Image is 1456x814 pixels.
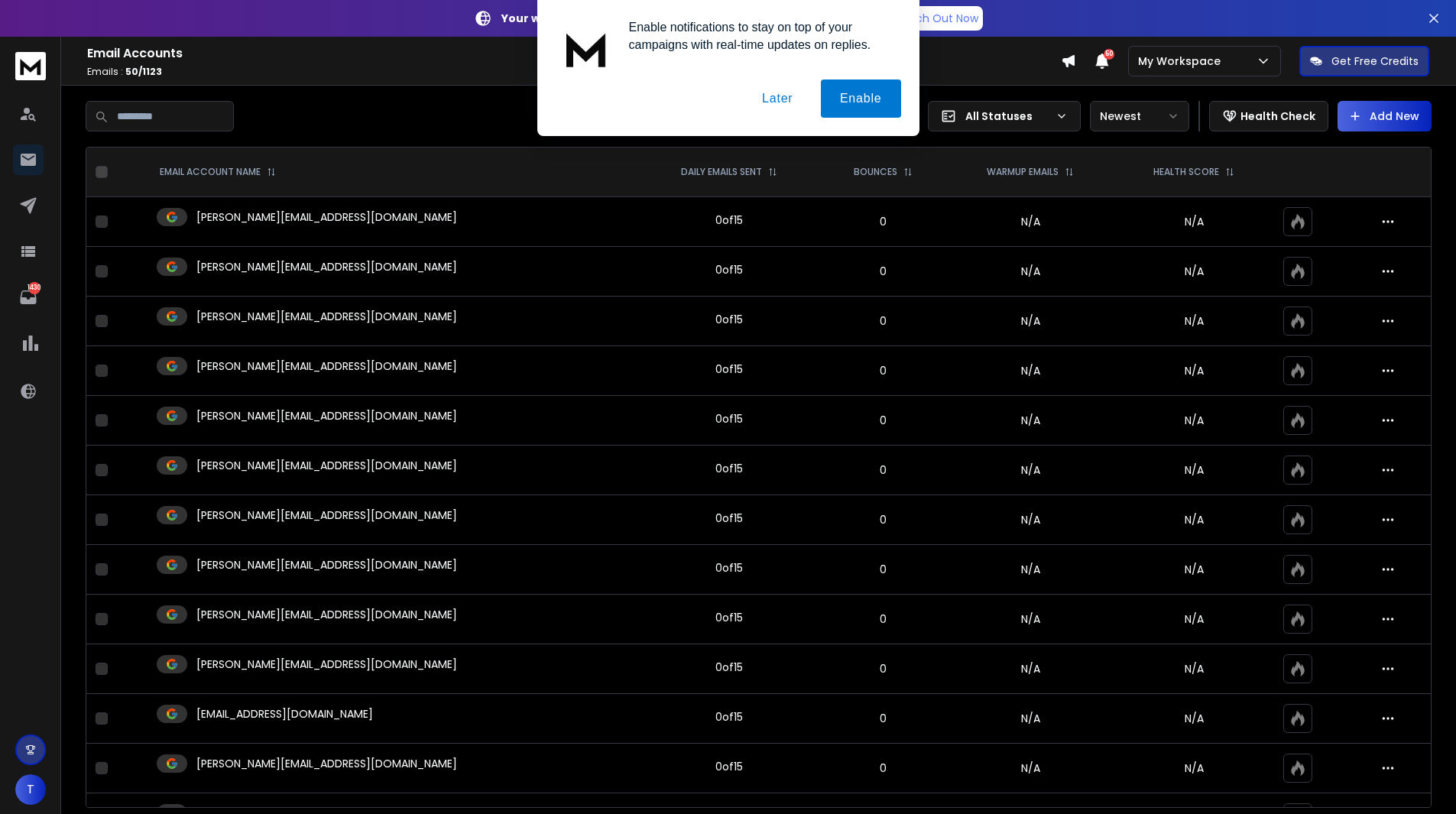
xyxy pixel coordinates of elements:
p: N/A [1124,512,1264,527]
p: 0 [829,363,937,378]
td: N/A [946,346,1114,396]
p: [PERSON_NAME][EMAIL_ADDRESS][DOMAIN_NAME] [196,756,457,771]
div: 0 of 15 [715,262,743,277]
p: N/A [1124,760,1264,776]
p: 0 [829,462,937,478]
div: 0 of 15 [715,660,743,675]
img: notification icon [556,18,617,79]
td: N/A [946,247,1114,297]
td: N/A [946,197,1114,247]
p: [PERSON_NAME][EMAIL_ADDRESS][DOMAIN_NAME] [196,259,457,274]
div: 0 of 15 [715,461,743,476]
p: DAILY EMAILS SENT [681,166,762,178]
p: 0 [829,214,937,229]
button: Enable [821,79,901,118]
td: N/A [946,744,1114,793]
td: N/A [946,545,1114,595]
td: N/A [946,297,1114,346]
div: 0 of 15 [715,362,743,377]
p: WARMUP EMAILS [987,166,1059,178]
div: 0 of 15 [715,759,743,774]
p: N/A [1124,413,1264,428]
div: 0 of 15 [715,212,743,228]
p: [PERSON_NAME][EMAIL_ADDRESS][DOMAIN_NAME] [196,408,457,423]
td: N/A [946,644,1114,694]
p: 0 [829,413,937,428]
p: 0 [829,760,937,776]
p: N/A [1124,562,1264,577]
div: 0 of 15 [715,411,743,426]
p: 0 [829,512,937,527]
button: T [15,774,46,805]
p: 0 [829,562,937,577]
div: 0 of 15 [715,610,743,625]
p: 0 [829,264,937,279]
div: 0 of 15 [715,312,743,327]
td: N/A [946,595,1114,644]
div: 0 of 15 [715,709,743,725]
p: 1430 [28,282,41,294]
p: 0 [829,661,937,676]
p: [PERSON_NAME][EMAIL_ADDRESS][DOMAIN_NAME] [196,458,457,473]
a: 1430 [13,282,44,313]
td: N/A [946,694,1114,744]
p: HEALTH SCORE [1153,166,1219,178]
p: [PERSON_NAME][EMAIL_ADDRESS][DOMAIN_NAME] [196,557,457,572]
p: N/A [1124,711,1264,726]
p: N/A [1124,363,1264,378]
td: N/A [946,446,1114,495]
p: [PERSON_NAME][EMAIL_ADDRESS][DOMAIN_NAME] [196,209,457,225]
p: [PERSON_NAME][EMAIL_ADDRESS][DOMAIN_NAME] [196,508,457,523]
p: [PERSON_NAME][EMAIL_ADDRESS][DOMAIN_NAME] [196,607,457,622]
div: 0 of 15 [715,511,743,526]
p: 0 [829,611,937,627]
p: [PERSON_NAME][EMAIL_ADDRESS][DOMAIN_NAME] [196,657,457,672]
td: N/A [946,495,1114,545]
p: BOUNCES [854,166,897,178]
p: [EMAIL_ADDRESS][DOMAIN_NAME] [196,706,373,722]
p: [PERSON_NAME][EMAIL_ADDRESS][DOMAIN_NAME] [196,309,457,324]
p: 0 [829,711,937,726]
div: EMAIL ACCOUNT NAME [160,166,276,178]
div: Enable notifications to stay on top of your campaigns with real-time updates on replies. [617,18,901,54]
p: N/A [1124,462,1264,478]
button: Later [743,79,812,118]
p: 0 [829,313,937,329]
p: N/A [1124,661,1264,676]
p: N/A [1124,214,1264,229]
p: N/A [1124,611,1264,627]
p: N/A [1124,313,1264,329]
div: 0 of 15 [715,560,743,576]
td: N/A [946,396,1114,446]
p: N/A [1124,264,1264,279]
p: [PERSON_NAME][EMAIL_ADDRESS][DOMAIN_NAME] [196,358,457,374]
